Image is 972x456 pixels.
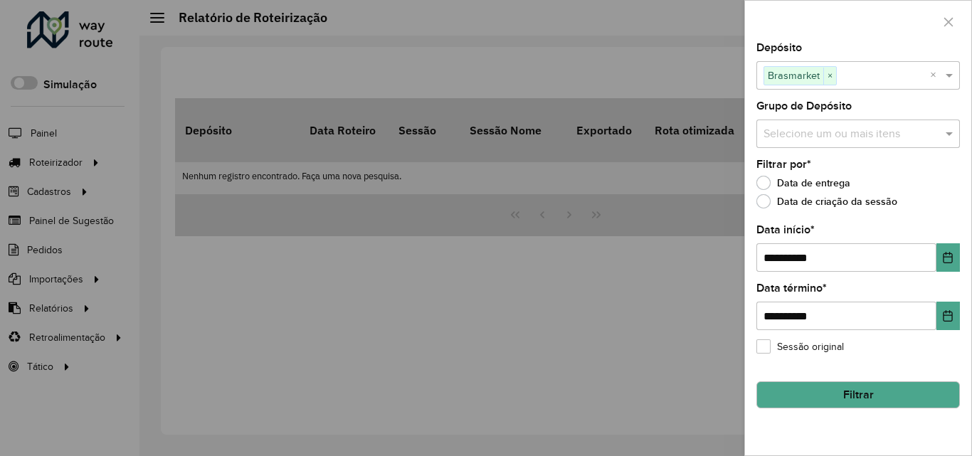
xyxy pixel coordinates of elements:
[756,280,827,297] label: Data término
[756,194,897,208] label: Data de criação da sessão
[756,97,852,115] label: Grupo de Depósito
[756,339,844,354] label: Sessão original
[756,176,850,190] label: Data de entrega
[936,243,960,272] button: Choose Date
[930,67,942,84] span: Clear all
[756,221,815,238] label: Data início
[764,67,823,84] span: Brasmarket
[823,68,836,85] span: ×
[756,39,802,56] label: Depósito
[756,381,960,408] button: Filtrar
[936,302,960,330] button: Choose Date
[756,156,811,173] label: Filtrar por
